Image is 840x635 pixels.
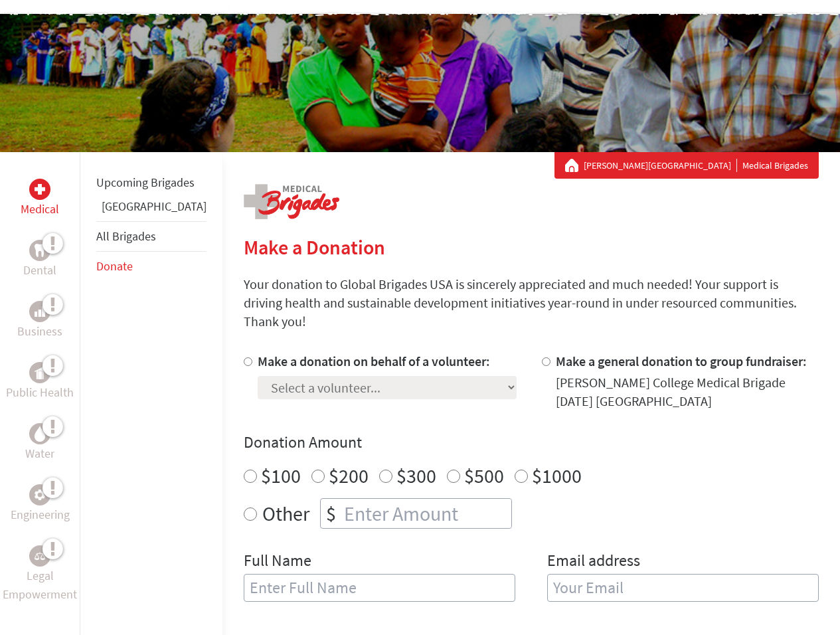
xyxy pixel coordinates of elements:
[244,574,515,602] input: Enter Full Name
[556,353,807,369] label: Make a general donation to group fundraiser:
[565,159,808,172] div: Medical Brigades
[96,175,195,190] a: Upcoming Brigades
[96,221,207,252] li: All Brigades
[29,423,50,444] div: Water
[261,463,301,488] label: $100
[96,252,207,281] li: Donate
[35,366,45,379] img: Public Health
[29,362,50,383] div: Public Health
[35,426,45,441] img: Water
[3,567,77,604] p: Legal Empowerment
[547,550,640,574] label: Email address
[25,423,54,463] a: WaterWater
[556,373,819,410] div: [PERSON_NAME] College Medical Brigade [DATE] [GEOGRAPHIC_DATA]
[25,444,54,463] p: Water
[244,275,819,331] p: Your donation to Global Brigades USA is sincerely appreciated and much needed! Your support is dr...
[464,463,504,488] label: $500
[23,240,56,280] a: DentalDental
[23,261,56,280] p: Dental
[35,306,45,317] img: Business
[17,301,62,341] a: BusinessBusiness
[96,228,156,244] a: All Brigades
[244,432,819,453] h4: Donation Amount
[96,197,207,221] li: Panama
[244,184,339,219] img: logo-medical.png
[29,301,50,322] div: Business
[6,383,74,402] p: Public Health
[396,463,436,488] label: $300
[341,499,511,528] input: Enter Amount
[35,552,45,560] img: Legal Empowerment
[262,498,309,529] label: Other
[35,244,45,256] img: Dental
[96,258,133,274] a: Donate
[329,463,369,488] label: $200
[35,184,45,195] img: Medical
[3,545,77,604] a: Legal EmpowermentLegal Empowerment
[29,545,50,567] div: Legal Empowerment
[21,200,59,219] p: Medical
[35,490,45,500] img: Engineering
[11,484,70,524] a: EngineeringEngineering
[11,505,70,524] p: Engineering
[6,362,74,402] a: Public HealthPublic Health
[532,463,582,488] label: $1000
[321,499,341,528] div: $
[96,168,207,197] li: Upcoming Brigades
[29,484,50,505] div: Engineering
[244,235,819,259] h2: Make a Donation
[29,240,50,261] div: Dental
[102,199,207,214] a: [GEOGRAPHIC_DATA]
[29,179,50,200] div: Medical
[584,159,737,172] a: [PERSON_NAME][GEOGRAPHIC_DATA]
[244,550,311,574] label: Full Name
[258,353,490,369] label: Make a donation on behalf of a volunteer:
[547,574,819,602] input: Your Email
[21,179,59,219] a: MedicalMedical
[17,322,62,341] p: Business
